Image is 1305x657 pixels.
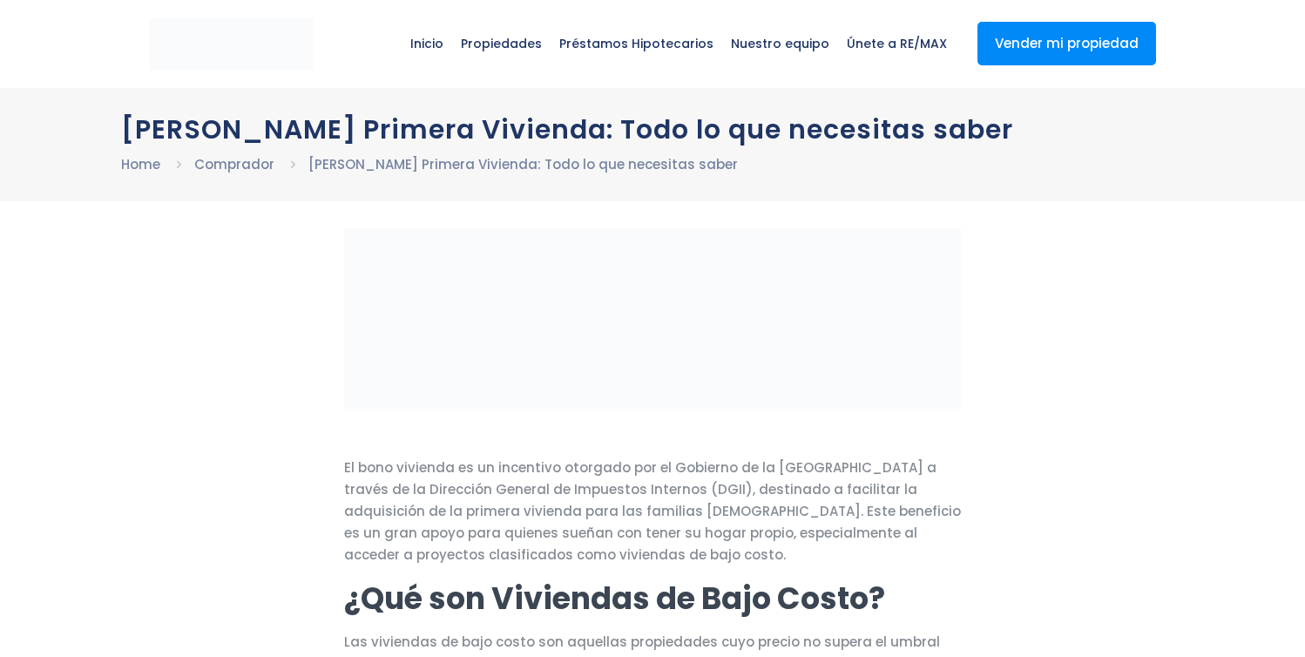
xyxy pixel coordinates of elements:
img: remax-metropolitana-logo [149,18,314,71]
span: Únete a RE/MAX [838,17,956,70]
a: Home [121,155,160,173]
span: Préstamos Hipotecarios [551,17,722,70]
a: Comprador [194,155,274,173]
strong: ¿Qué son Viviendas de Bajo Costo? [344,577,885,620]
p: El bono vivienda es un incentivo otorgado por el Gobierno de la [GEOGRAPHIC_DATA] a través de la ... [344,457,961,566]
h1: [PERSON_NAME] Primera Vivienda: Todo lo que necesitas saber [121,114,1184,145]
a: Vender mi propiedad [977,22,1156,65]
span: Inicio [402,17,452,70]
span: Nuestro equipo [722,17,838,70]
span: Propiedades [452,17,551,70]
li: [PERSON_NAME] Primera Vivienda: Todo lo que necesitas saber [308,153,738,175]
